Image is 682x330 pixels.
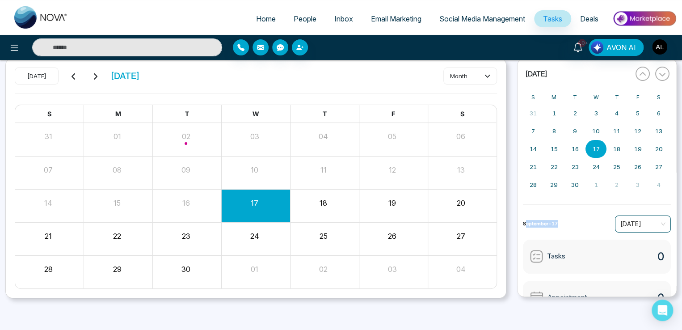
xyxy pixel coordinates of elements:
abbr: September 10, 2025 [592,127,600,135]
abbr: September 1, 2025 [552,110,556,117]
abbr: October 2, 2025 [615,181,619,188]
button: September 13, 2025 [648,122,669,140]
button: September 24, 2025 [585,158,606,176]
button: 03 [250,131,259,142]
button: September 26, 2025 [627,158,648,176]
a: Inbox [325,10,362,27]
button: September 2, 2025 [564,104,585,122]
span: W [253,110,259,118]
button: September 16, 2025 [564,140,585,158]
abbr: September 28, 2025 [530,181,537,188]
button: 15 [114,198,121,208]
span: Home [256,14,276,23]
abbr: September 11, 2025 [613,127,620,135]
a: Social Media Management [430,10,534,27]
button: 20 [457,198,465,208]
span: T [185,110,189,118]
button: [DATE] [523,69,630,78]
button: 26 [388,231,396,241]
button: 01 [251,264,258,275]
button: October 4, 2025 [648,176,669,194]
button: October 2, 2025 [606,176,627,194]
a: People [285,10,325,27]
div: Open Intercom Messenger [652,300,673,321]
abbr: September 8, 2025 [552,127,556,135]
abbr: September 24, 2025 [593,163,600,170]
abbr: Saturday [657,94,661,101]
button: September 23, 2025 [564,158,585,176]
span: Today [620,217,665,231]
button: October 3, 2025 [627,176,648,194]
abbr: September 12, 2025 [634,127,641,135]
img: Appointment [530,291,544,305]
button: 21 [45,231,52,241]
button: 16 [182,198,189,208]
div: Month View [15,105,497,289]
button: September 20, 2025 [648,140,669,158]
button: 27 [457,231,465,241]
button: 25 [320,231,328,241]
button: 14 [44,198,52,208]
abbr: September 14, 2025 [530,145,537,152]
button: 17 [251,198,258,208]
button: September 11, 2025 [606,122,627,140]
span: M [115,110,121,118]
button: 28 [44,264,53,275]
abbr: September 21, 2025 [530,163,537,170]
abbr: Friday [636,94,640,101]
a: 10+ [567,39,589,55]
abbr: September 19, 2025 [634,145,642,152]
span: AVON AI [606,42,636,53]
abbr: October 1, 2025 [594,181,598,188]
button: September 29, 2025 [543,176,564,194]
img: Tasks [530,250,543,263]
span: [DATE] [526,69,547,78]
span: Social Media Management [439,14,525,23]
abbr: September 16, 2025 [572,145,579,152]
abbr: September 27, 2025 [655,163,662,170]
a: Tasks [534,10,571,27]
button: September 4, 2025 [606,104,627,122]
span: People [294,14,316,23]
button: AVON AI [589,39,644,56]
a: Home [247,10,285,27]
button: 11 [320,165,327,175]
button: month [443,68,497,85]
button: September 21, 2025 [523,158,544,176]
abbr: September 13, 2025 [655,127,662,135]
abbr: October 3, 2025 [636,181,640,188]
button: September 22, 2025 [543,158,564,176]
span: T [323,110,327,118]
abbr: September 26, 2025 [634,163,641,170]
button: September 14, 2025 [523,140,544,158]
button: 12 [388,165,396,175]
a: Email Marketing [362,10,430,27]
abbr: September 25, 2025 [613,163,620,170]
abbr: September 3, 2025 [594,110,598,117]
abbr: Sunday [531,94,535,101]
strong: September-17 [523,220,558,227]
button: September 19, 2025 [627,140,648,158]
abbr: Wednesday [594,94,599,101]
button: 01 [114,131,121,142]
abbr: September 18, 2025 [613,145,620,152]
button: September 18, 2025 [606,140,627,158]
abbr: September 23, 2025 [572,163,579,170]
span: 10+ [578,39,586,47]
button: 30 [181,264,190,275]
span: Email Marketing [371,14,421,23]
button: September 17, 2025 [585,140,606,158]
button: 08 [113,165,122,175]
abbr: September 7, 2025 [531,127,535,135]
button: 03 [387,264,396,275]
button: 19 [388,198,396,208]
button: 29 [113,264,122,275]
span: Tasks [543,14,562,23]
button: September 15, 2025 [543,140,564,158]
button: September 25, 2025 [606,158,627,176]
abbr: September 4, 2025 [615,110,619,117]
button: 23 [181,231,190,241]
span: F [392,110,395,118]
span: Appointment [547,292,587,303]
span: Inbox [334,14,353,23]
